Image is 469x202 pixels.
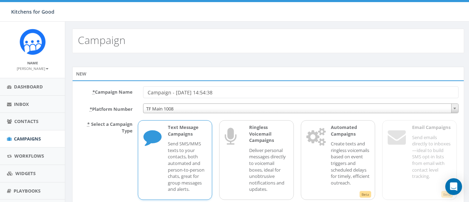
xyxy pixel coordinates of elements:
[143,86,459,98] input: Enter Campaign Name
[14,188,40,194] span: Playbooks
[143,104,458,114] span: TF Main 1008
[331,124,370,137] p: Automated Campaigns
[73,103,138,113] label: Platform Number
[78,34,126,46] h2: Campaign
[14,136,41,142] span: Campaigns
[249,147,288,193] p: Deliver personal messages directly to voicemail boxes, ideal for unobtrusive notifications and up...
[14,153,44,159] span: Workflows
[168,140,207,193] p: Send SMS/MMS texts to your contacts, both automated and person-to-person chats, great for group m...
[14,101,29,107] span: Inbox
[72,67,464,81] div: New
[14,84,43,90] span: Dashboard
[20,29,46,55] img: Rally_Corp_Icon_1.png
[92,89,95,95] abbr: required
[73,86,138,95] label: Campaign Name
[14,118,38,124] span: Contacts
[143,103,459,113] span: TF Main 1008
[441,191,453,198] span: Beta
[27,60,38,65] small: Name
[17,65,49,71] a: [PERSON_NAME]
[17,66,49,71] small: [PERSON_NAME]
[168,124,207,137] p: Text Message Campaigns
[91,121,133,134] span: Select a Campaign Type
[249,124,288,144] p: Ringless Voicemail Campaigns
[445,178,462,195] div: Open Intercom Messenger
[359,191,371,198] span: Beta
[15,170,36,176] span: Widgets
[11,8,54,15] span: Kitchens for Good
[90,106,92,112] abbr: required
[331,140,370,186] p: Create texts and ringless voicemails based on event triggers and scheduled delays for timely, eff...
